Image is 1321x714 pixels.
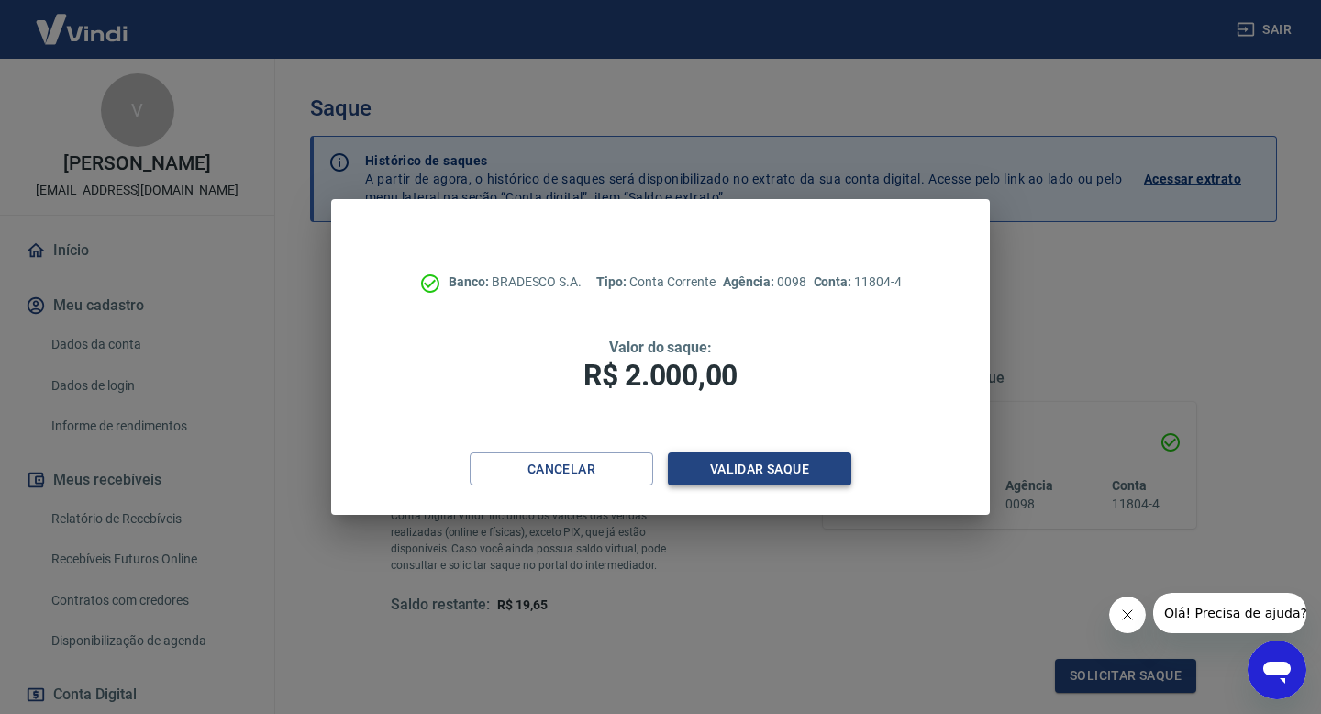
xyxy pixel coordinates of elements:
span: Valor do saque: [609,339,712,356]
p: Conta Corrente [596,273,716,292]
span: Banco: [449,274,492,289]
button: Cancelar [470,452,653,486]
span: Conta: [814,274,855,289]
iframe: Fechar mensagem [1109,597,1146,633]
span: Tipo: [596,274,629,289]
button: Validar saque [668,452,851,486]
span: Olá! Precisa de ajuda? [11,13,154,28]
p: 0098 [723,273,805,292]
iframe: Mensagem da empresa [1153,593,1306,633]
span: R$ 2.000,00 [583,358,738,393]
p: 11804-4 [814,273,902,292]
p: BRADESCO S.A. [449,273,582,292]
iframe: Botão para abrir a janela de mensagens [1248,641,1306,699]
span: Agência: [723,274,777,289]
